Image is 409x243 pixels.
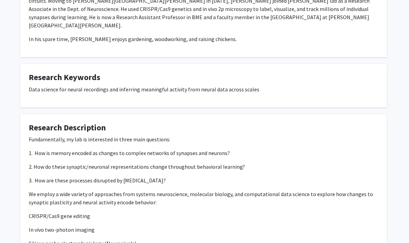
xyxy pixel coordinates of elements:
[29,212,378,220] p: CRISPR/Cas9 gene editing
[29,149,378,157] p: 1. How is memory encoded as changes to complex networks of synapses and neurons?
[29,123,378,133] h4: Research Description
[29,73,378,82] h4: Research Keywords
[29,190,378,206] p: We employ a wide variety of approaches from systems neuroscience, molecular biology, and computat...
[29,226,378,234] p: In vivo two-photon imaging
[29,176,378,184] p: 3. How are these processes disrupted by [MEDICAL_DATA]?
[29,85,378,93] p: Data science for neural recordings and inferring meaningful activity from neural data across scales
[5,212,29,238] iframe: Chat
[29,135,378,143] p: Fundamentally, my lab is interested in three main questions:
[29,35,378,43] p: In his spare time, [PERSON_NAME] enjoys gardening, woodworking, and raising chickens.
[29,163,378,171] p: 2. How do these synaptic/neuronal representations change throughout behavioral learning?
